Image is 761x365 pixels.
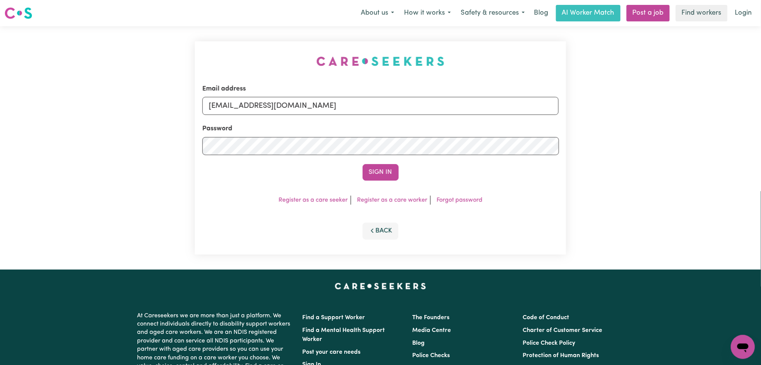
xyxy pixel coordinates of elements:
a: The Founders [413,315,450,321]
a: Login [731,5,756,21]
button: Back [363,223,399,239]
a: Blog [530,5,553,21]
a: AI Worker Match [556,5,621,21]
button: How it works [399,5,456,21]
button: Safety & resources [456,5,530,21]
a: Find a Support Worker [303,315,365,321]
button: Sign In [363,164,399,181]
a: Post a job [627,5,670,21]
a: Careseekers logo [5,5,32,22]
a: Blog [413,340,425,346]
button: About us [356,5,399,21]
a: Forgot password [437,197,482,203]
a: Charter of Customer Service [523,327,602,333]
a: Police Check Policy [523,340,575,346]
a: Post your care needs [303,349,361,355]
a: Find workers [676,5,728,21]
iframe: Button to launch messaging window [731,335,755,359]
label: Email address [202,84,246,94]
img: Careseekers logo [5,6,32,20]
a: Register as a care worker [357,197,427,203]
label: Password [202,124,232,134]
a: Media Centre [413,327,451,333]
a: Find a Mental Health Support Worker [303,327,385,342]
a: Protection of Human Rights [523,353,599,359]
a: Register as a care seeker [279,197,348,203]
a: Careseekers home page [335,283,426,289]
input: Email address [202,97,559,115]
a: Police Checks [413,353,450,359]
a: Code of Conduct [523,315,569,321]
